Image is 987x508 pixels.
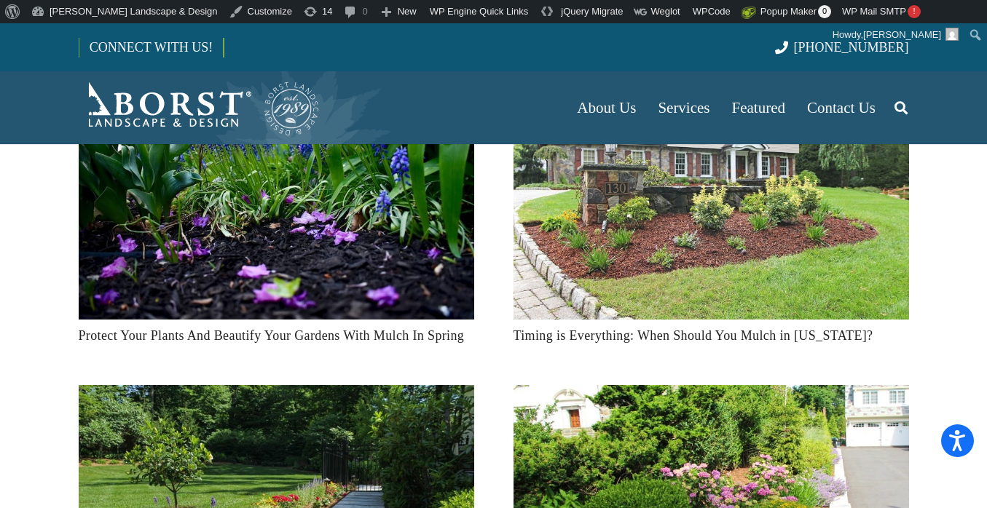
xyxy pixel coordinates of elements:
a: Featured [721,71,796,144]
span: [PERSON_NAME] [863,29,941,40]
a: About Us [566,71,647,144]
a: [PHONE_NUMBER] [775,40,908,55]
a: CONNECT WITH US! [79,30,223,65]
span: About Us [577,99,636,116]
img: when-should-you-mulch-in-new-jersey [514,56,909,320]
a: Protect Your Plants And Beautify Your Gardens With Mulch In Spring [79,328,465,343]
span: 0 [818,5,831,18]
a: How to Mulch Over Grass Seed and Other Mulching Questions Answered [514,389,909,403]
img: mulch-in-spring [79,56,474,320]
span: Contact Us [807,99,876,116]
span: ! [908,5,921,18]
span: [PHONE_NUMBER] [794,40,909,55]
a: Borst-Logo [79,79,321,137]
a: Mulching 101: Where Should You Not Put Mulch? [79,389,474,403]
a: Contact Us [796,71,886,144]
a: Timing is Everything: When Should You Mulch in [US_STATE]? [514,328,873,343]
a: Howdy, [827,23,964,47]
a: Services [647,71,720,144]
a: Search [886,90,916,126]
span: Services [658,99,709,116]
span: Featured [732,99,785,116]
